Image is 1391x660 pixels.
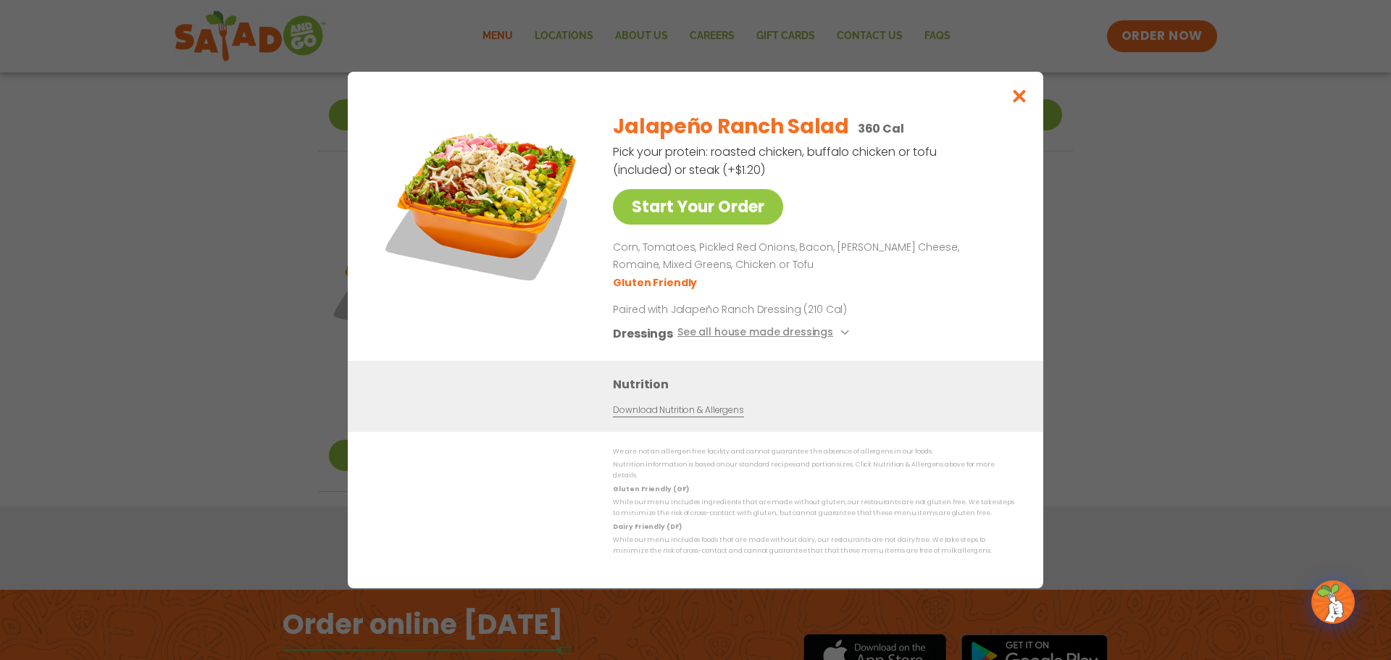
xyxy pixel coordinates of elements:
[613,143,939,179] p: Pick your protein: roasted chicken, buffalo chicken or tofu (included) or steak (+$1.20)
[613,497,1014,519] p: While our menu includes ingredients that are made without gluten, our restaurants are not gluten ...
[613,275,699,291] li: Gluten Friendly
[613,325,673,343] h3: Dressings
[613,189,783,225] a: Start Your Order
[613,375,1022,393] h3: Nutrition
[613,522,681,531] strong: Dairy Friendly (DF)
[677,325,853,343] button: See all house made dressings
[858,120,904,138] p: 360 Cal
[613,535,1014,557] p: While our menu includes foods that are made without dairy, our restaurants are not dairy free. We...
[613,404,743,417] a: Download Nutrition & Allergens
[613,112,848,142] h2: Jalapeño Ranch Salad
[613,302,881,317] p: Paired with Jalapeño Ranch Dressing (210 Cal)
[613,459,1014,482] p: Nutrition information is based on our standard recipes and portion sizes. Click Nutrition & Aller...
[613,446,1014,457] p: We are not an allergen free facility and cannot guarantee the absence of allergens in our foods.
[613,239,1008,274] p: Corn, Tomatoes, Pickled Red Onions, Bacon, [PERSON_NAME] Cheese, Romaine, Mixed Greens, Chicken o...
[380,101,583,304] img: Featured product photo for Jalapeño Ranch Salad
[996,72,1043,120] button: Close modal
[1313,582,1353,622] img: wpChatIcon
[613,485,688,493] strong: Gluten Friendly (GF)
